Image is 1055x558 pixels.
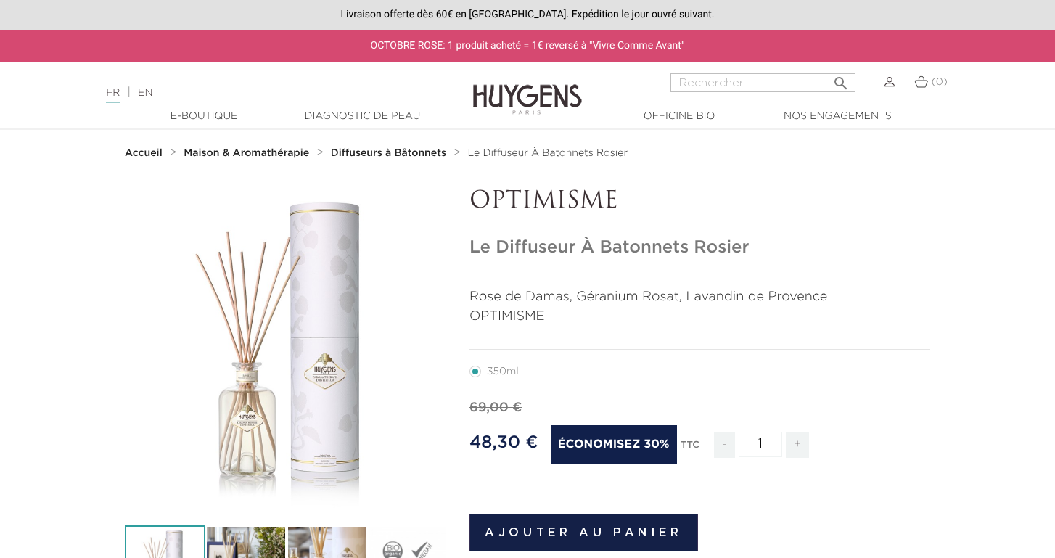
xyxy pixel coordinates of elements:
strong: Maison & Aromathérapie [184,148,309,158]
a: Maison & Aromathérapie [184,147,313,159]
a: Officine Bio [607,109,752,124]
a: E-Boutique [131,109,276,124]
button:  [828,69,854,89]
span: Économisez 30% [551,425,677,464]
strong: Accueil [125,148,163,158]
span: 69,00 € [469,401,522,414]
img: Huygens [473,61,582,117]
a: Nos engagements [765,109,910,124]
h1: Le Diffuseur À Batonnets Rosier [469,237,930,258]
p: Rose de Damas, Géranium Rosat, Lavandin de Provence [469,287,930,307]
div: TTC [681,430,699,469]
a: EN [138,88,152,98]
button: Ajouter au panier [469,514,698,551]
span: + [786,432,809,458]
strong: Diffuseurs à Bâtonnets [331,148,446,158]
a: FR [106,88,120,103]
span: Le Diffuseur À Batonnets Rosier [468,148,628,158]
i:  [832,70,850,88]
div: | [99,84,429,102]
a: Diffuseurs à Bâtonnets [331,147,450,159]
input: Quantité [739,432,782,457]
span: (0) [932,77,948,87]
p: OPTIMISME [469,307,930,327]
p: OPTIMISME [469,188,930,216]
span: - [714,432,734,458]
a: Le Diffuseur À Batonnets Rosier [468,147,628,159]
input: Rechercher [670,73,855,92]
a: Accueil [125,147,165,159]
a: Diagnostic de peau [290,109,435,124]
span: 48,30 € [469,434,538,451]
label: 350ml [469,366,536,377]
